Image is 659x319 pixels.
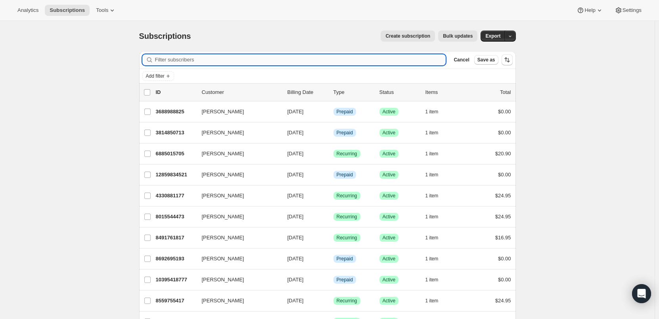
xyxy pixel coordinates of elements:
[485,33,500,39] span: Export
[425,211,447,222] button: 1 item
[142,71,174,81] button: Add filter
[202,255,244,263] span: [PERSON_NAME]
[197,126,276,139] button: [PERSON_NAME]
[383,151,396,157] span: Active
[287,130,304,136] span: [DATE]
[425,277,439,283] span: 1 item
[287,235,304,241] span: [DATE]
[495,151,511,157] span: $20.90
[383,214,396,220] span: Active
[202,192,244,200] span: [PERSON_NAME]
[13,5,43,16] button: Analytics
[202,108,244,116] span: [PERSON_NAME]
[425,169,447,180] button: 1 item
[383,193,396,199] span: Active
[498,172,511,178] span: $0.00
[495,214,511,220] span: $24.95
[156,295,511,306] div: 8559755417[PERSON_NAME][DATE]SuccessRecurringSuccessActive1 item$24.95
[156,190,511,201] div: 4330881177[PERSON_NAME][DATE]SuccessRecurringSuccessActive1 item$24.95
[156,108,195,116] p: 3688988825
[156,171,195,179] p: 12859834521
[202,276,244,284] span: [PERSON_NAME]
[477,57,495,63] span: Save as
[425,256,439,262] span: 1 item
[197,147,276,160] button: [PERSON_NAME]
[156,274,511,285] div: 10395418777[PERSON_NAME][DATE]InfoPrepaidSuccessActive1 item$0.00
[139,32,191,40] span: Subscriptions
[333,88,373,96] div: Type
[383,277,396,283] span: Active
[383,298,396,304] span: Active
[287,151,304,157] span: [DATE]
[156,127,511,138] div: 3814850713[PERSON_NAME][DATE]InfoPrepaidSuccessActive1 item$0.00
[197,105,276,118] button: [PERSON_NAME]
[425,193,439,199] span: 1 item
[632,284,651,303] div: Open Intercom Messenger
[425,274,447,285] button: 1 item
[383,130,396,136] span: Active
[156,253,511,264] div: 8692695193[PERSON_NAME][DATE]InfoPrepaidSuccessActive1 item$0.00
[156,213,195,221] p: 8015544473
[498,256,511,262] span: $0.00
[156,129,195,137] p: 3814850713
[146,73,165,79] span: Add filter
[287,193,304,199] span: [DATE]
[337,130,353,136] span: Prepaid
[572,5,608,16] button: Help
[425,106,447,117] button: 1 item
[425,190,447,201] button: 1 item
[197,252,276,265] button: [PERSON_NAME]
[91,5,121,16] button: Tools
[156,232,511,243] div: 8491761817[PERSON_NAME][DATE]SuccessRecurringSuccessActive1 item$16.95
[381,31,435,42] button: Create subscription
[425,88,465,96] div: Items
[156,88,511,96] div: IDCustomerBilling DateTypeStatusItemsTotal
[156,255,195,263] p: 8692695193
[45,5,90,16] button: Subscriptions
[610,5,646,16] button: Settings
[156,276,195,284] p: 10395418777
[383,109,396,115] span: Active
[202,213,244,221] span: [PERSON_NAME]
[337,235,357,241] span: Recurring
[498,109,511,115] span: $0.00
[156,234,195,242] p: 8491761817
[425,130,439,136] span: 1 item
[156,150,195,158] p: 6885015705
[202,150,244,158] span: [PERSON_NAME]
[495,298,511,304] span: $24.95
[287,256,304,262] span: [DATE]
[202,129,244,137] span: [PERSON_NAME]
[337,151,357,157] span: Recurring
[156,106,511,117] div: 3688988825[PERSON_NAME][DATE]InfoPrepaidSuccessActive1 item$0.00
[425,148,447,159] button: 1 item
[337,193,357,199] span: Recurring
[197,231,276,244] button: [PERSON_NAME]
[337,214,357,220] span: Recurring
[425,298,439,304] span: 1 item
[425,214,439,220] span: 1 item
[498,277,511,283] span: $0.00
[383,172,396,178] span: Active
[287,172,304,178] span: [DATE]
[498,130,511,136] span: $0.00
[383,235,396,241] span: Active
[17,7,38,13] span: Analytics
[385,33,430,39] span: Create subscription
[50,7,85,13] span: Subscriptions
[425,172,439,178] span: 1 item
[450,55,472,65] button: Cancel
[623,7,642,13] span: Settings
[287,88,327,96] p: Billing Date
[383,256,396,262] span: Active
[425,109,439,115] span: 1 item
[337,172,353,178] span: Prepaid
[337,109,353,115] span: Prepaid
[425,232,447,243] button: 1 item
[156,211,511,222] div: 8015544473[PERSON_NAME][DATE]SuccessRecurringSuccessActive1 item$24.95
[202,171,244,179] span: [PERSON_NAME]
[156,148,511,159] div: 6885015705[PERSON_NAME][DATE]SuccessRecurringSuccessActive1 item$20.90
[287,298,304,304] span: [DATE]
[454,57,469,63] span: Cancel
[287,277,304,283] span: [DATE]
